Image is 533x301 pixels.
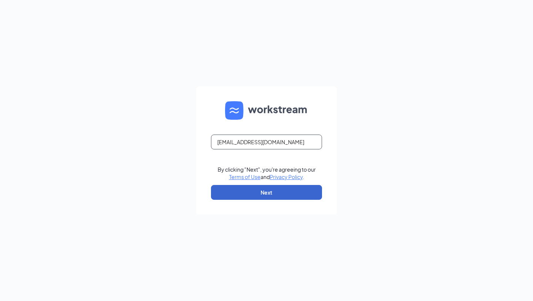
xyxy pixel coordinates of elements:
a: Privacy Policy [270,173,303,180]
input: Email [211,135,322,149]
button: Next [211,185,322,200]
img: WS logo and Workstream text [225,101,308,120]
a: Terms of Use [229,173,261,180]
div: By clicking "Next", you're agreeing to our and . [218,166,316,181]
